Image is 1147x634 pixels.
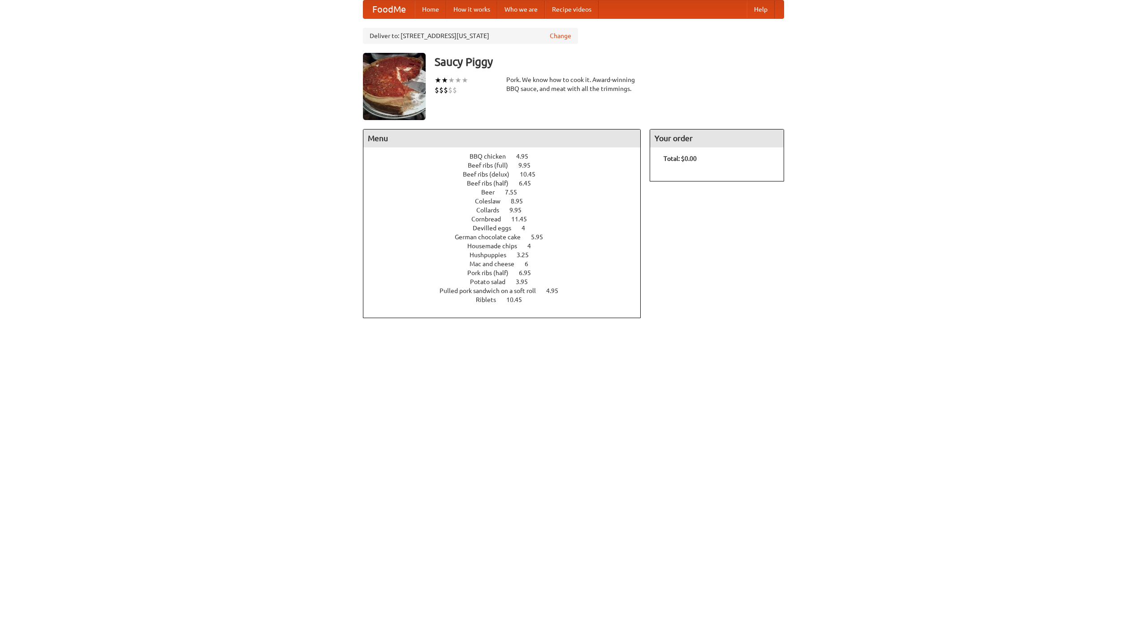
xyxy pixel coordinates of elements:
span: 6.95 [519,269,540,276]
a: How it works [446,0,497,18]
span: 6.45 [519,180,540,187]
li: ★ [448,75,455,85]
a: Who we are [497,0,545,18]
span: 9.95 [518,162,539,169]
a: Coleslaw 8.95 [475,198,539,205]
span: 4.95 [546,287,567,294]
span: 4 [522,224,534,232]
a: Beef ribs (delux) 10.45 [463,171,552,178]
span: 10.45 [506,296,531,303]
span: 8.95 [511,198,532,205]
a: Collards 9.95 [476,207,538,214]
span: German chocolate cake [455,233,530,241]
span: Collards [476,207,508,214]
img: angular.jpg [363,53,426,120]
div: Deliver to: [STREET_ADDRESS][US_STATE] [363,28,578,44]
a: Hushpuppies 3.25 [470,251,545,259]
span: 3.25 [517,251,538,259]
span: Devilled eggs [473,224,520,232]
span: 3.95 [516,278,537,285]
span: 4.95 [516,153,537,160]
span: 7.55 [505,189,526,196]
span: Housemade chips [467,242,526,250]
a: Home [415,0,446,18]
span: Pulled pork sandwich on a soft roll [440,287,545,294]
a: Riblets 10.45 [476,296,539,303]
li: ★ [441,75,448,85]
a: Cornbread 11.45 [471,216,543,223]
span: BBQ chicken [470,153,515,160]
span: Pork ribs (half) [467,269,517,276]
a: BBQ chicken 4.95 [470,153,545,160]
a: Pork ribs (half) 6.95 [467,269,548,276]
li: $ [439,85,444,95]
span: Beef ribs (half) [467,180,517,187]
h4: Your order [650,129,784,147]
span: Potato salad [470,278,514,285]
li: $ [448,85,453,95]
li: $ [453,85,457,95]
a: Housemade chips 4 [467,242,548,250]
a: Beer 7.55 [481,189,534,196]
a: Beef ribs (full) 9.95 [468,162,547,169]
a: Recipe videos [545,0,599,18]
a: Change [550,31,571,40]
span: 11.45 [511,216,536,223]
div: Pork. We know how to cook it. Award-winning BBQ sauce, and meat with all the trimmings. [506,75,641,93]
li: $ [435,85,439,95]
li: $ [444,85,448,95]
b: Total: $0.00 [664,155,697,162]
li: ★ [455,75,461,85]
span: Riblets [476,296,505,303]
span: 10.45 [520,171,544,178]
span: 9.95 [509,207,530,214]
a: Beef ribs (half) 6.45 [467,180,548,187]
span: Mac and cheese [470,260,523,267]
span: Hushpuppies [470,251,515,259]
span: 4 [527,242,540,250]
h4: Menu [363,129,640,147]
span: Cornbread [471,216,510,223]
span: Coleslaw [475,198,509,205]
a: Mac and cheese 6 [470,260,545,267]
span: Beef ribs (delux) [463,171,518,178]
a: Potato salad 3.95 [470,278,544,285]
a: Help [747,0,775,18]
h3: Saucy Piggy [435,53,784,71]
a: Devilled eggs 4 [473,224,542,232]
li: ★ [461,75,468,85]
a: German chocolate cake 5.95 [455,233,560,241]
span: Beer [481,189,504,196]
span: 5.95 [531,233,552,241]
a: FoodMe [363,0,415,18]
li: ★ [435,75,441,85]
span: 6 [525,260,537,267]
span: Beef ribs (full) [468,162,517,169]
a: Pulled pork sandwich on a soft roll 4.95 [440,287,575,294]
